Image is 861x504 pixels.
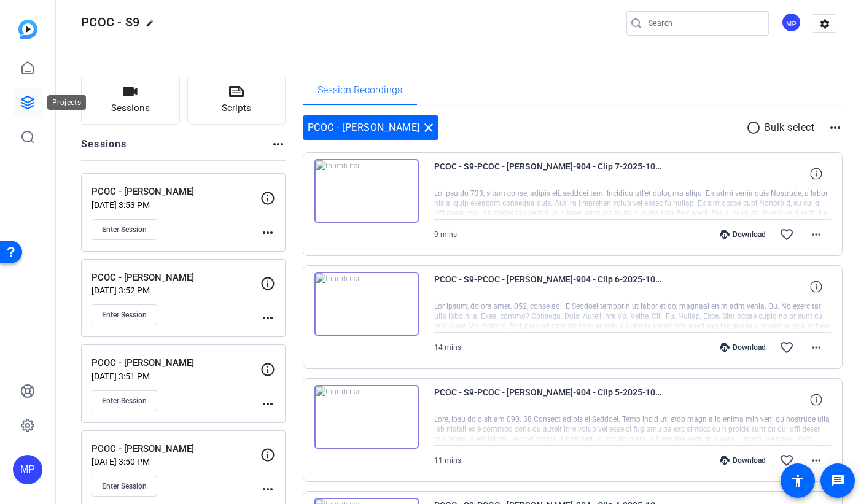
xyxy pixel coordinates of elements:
mat-icon: favorite_border [779,340,794,355]
span: PCOC - S9-PCOC - [PERSON_NAME]-904 - Clip 5-2025-10-07-13-22-33-521-0 [434,385,661,414]
mat-icon: close [421,120,436,135]
mat-icon: more_horiz [809,453,824,468]
button: Enter Session [92,390,157,411]
mat-icon: more_horiz [828,120,843,135]
span: PCOC - S9-PCOC - [PERSON_NAME]-904 - Clip 7-2025-10-07-13-48-02-744-0 [434,159,661,188]
span: 9 mins [434,230,457,239]
p: Bulk select [765,120,815,135]
p: [DATE] 3:53 PM [92,200,260,210]
button: Enter Session [92,219,157,240]
mat-icon: more_horiz [809,227,824,242]
span: Sessions [111,101,150,115]
img: thumb-nail [314,159,419,223]
p: [DATE] 3:51 PM [92,371,260,381]
button: Sessions [81,76,180,125]
mat-icon: message [830,473,845,488]
mat-icon: favorite_border [779,227,794,242]
h2: Sessions [81,137,127,160]
span: 11 mins [434,456,461,465]
img: thumb-nail [314,272,419,336]
mat-icon: more_horiz [260,482,275,497]
p: PCOC - [PERSON_NAME] [92,442,260,456]
div: MP [781,12,801,33]
div: Projects [47,95,86,110]
mat-icon: favorite_border [779,453,794,468]
mat-icon: edit [146,19,160,34]
span: PCOC - S9 [81,15,139,29]
mat-icon: accessibility [790,473,805,488]
ngx-avatar: Meetinghouse Productions [781,12,803,34]
mat-icon: more_horiz [260,225,275,240]
span: Enter Session [102,396,147,406]
p: PCOC - [PERSON_NAME] [92,185,260,199]
span: Scripts [222,101,251,115]
button: Enter Session [92,304,157,325]
span: Enter Session [102,481,147,491]
mat-icon: more_horiz [271,137,286,152]
p: PCOC - [PERSON_NAME] [92,356,260,370]
span: Session Recordings [318,85,402,95]
span: Enter Session [102,225,147,235]
input: Search [649,16,759,31]
span: 14 mins [434,343,461,352]
mat-icon: settings [812,15,837,33]
img: blue-gradient.svg [18,20,37,39]
p: [DATE] 3:50 PM [92,457,260,467]
mat-icon: more_horiz [260,311,275,325]
span: PCOC - S9-PCOC - [PERSON_NAME]-904 - Clip 6-2025-10-07-13-34-07-794-0 [434,272,661,301]
div: Download [714,456,772,465]
span: Enter Session [102,310,147,320]
p: PCOC - [PERSON_NAME] [92,271,260,285]
button: Enter Session [92,476,157,497]
mat-icon: radio_button_unchecked [746,120,765,135]
div: Download [714,230,772,239]
div: MP [13,455,42,484]
button: Scripts [187,76,286,125]
mat-icon: more_horiz [260,397,275,411]
img: thumb-nail [314,385,419,449]
div: Download [714,343,772,352]
div: PCOC - [PERSON_NAME] [303,115,438,140]
p: [DATE] 3:52 PM [92,285,260,295]
mat-icon: more_horiz [809,340,824,355]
